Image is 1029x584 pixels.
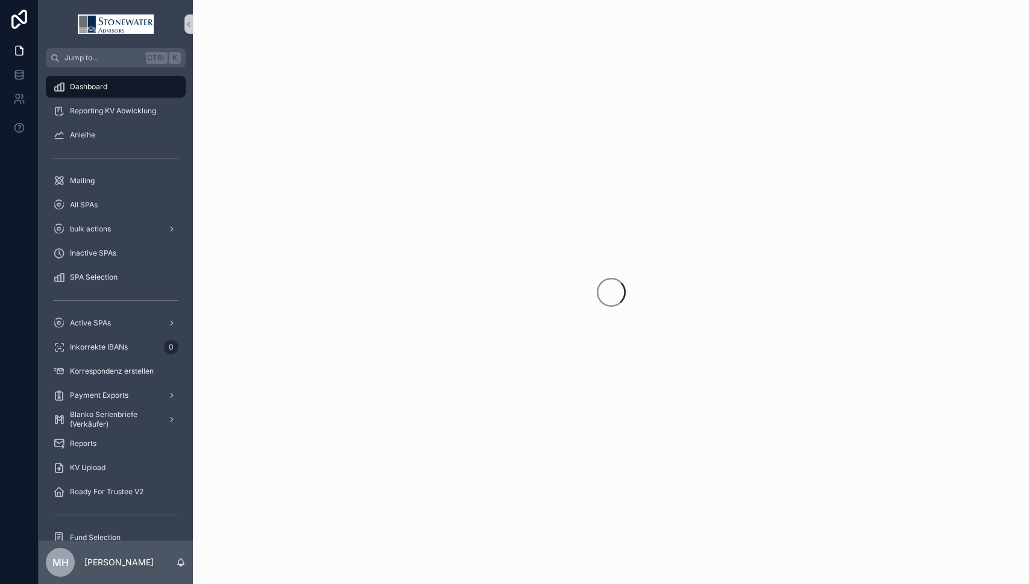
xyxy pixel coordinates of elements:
[70,342,128,352] span: Inkorrekte IBANs
[70,463,105,473] span: KV Upload
[46,100,186,122] a: Reporting KV Abwicklung
[70,272,118,282] span: SPA Selection
[46,527,186,548] a: Fund Selection
[46,433,186,454] a: Reports
[70,82,107,92] span: Dashboard
[70,248,116,258] span: Inactive SPAs
[46,242,186,264] a: Inactive SPAs
[84,556,154,568] p: [PERSON_NAME]
[70,391,128,400] span: Payment Exports
[70,200,98,210] span: All SPAs
[70,130,95,140] span: Anleihe
[170,53,180,63] span: K
[70,106,156,116] span: Reporting KV Abwicklung
[46,409,186,430] a: Blanko Serienbriefe (Verkäufer)
[70,439,96,448] span: Reports
[70,176,95,186] span: Mailing
[65,53,141,63] span: Jump to...
[70,224,111,234] span: bulk actions
[46,312,186,334] a: Active SPAs
[70,487,143,497] span: Ready For Trustee V2
[46,360,186,382] a: Korrespondenz erstellen
[78,14,154,34] img: App logo
[46,336,186,358] a: Inkorrekte IBANs0
[46,481,186,503] a: Ready For Trustee V2
[70,533,121,542] span: Fund Selection
[39,68,193,541] div: scrollable content
[46,266,186,288] a: SPA Selection
[46,170,186,192] a: Mailing
[46,218,186,240] a: bulk actions
[164,340,178,354] div: 0
[46,124,186,146] a: Anleihe
[70,318,111,328] span: Active SPAs
[46,457,186,479] a: KV Upload
[46,385,186,406] a: Payment Exports
[146,52,168,64] span: Ctrl
[46,48,186,68] button: Jump to...CtrlK
[52,555,69,570] span: MH
[46,76,186,98] a: Dashboard
[70,366,154,376] span: Korrespondenz erstellen
[46,194,186,216] a: All SPAs
[70,410,158,429] span: Blanko Serienbriefe (Verkäufer)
